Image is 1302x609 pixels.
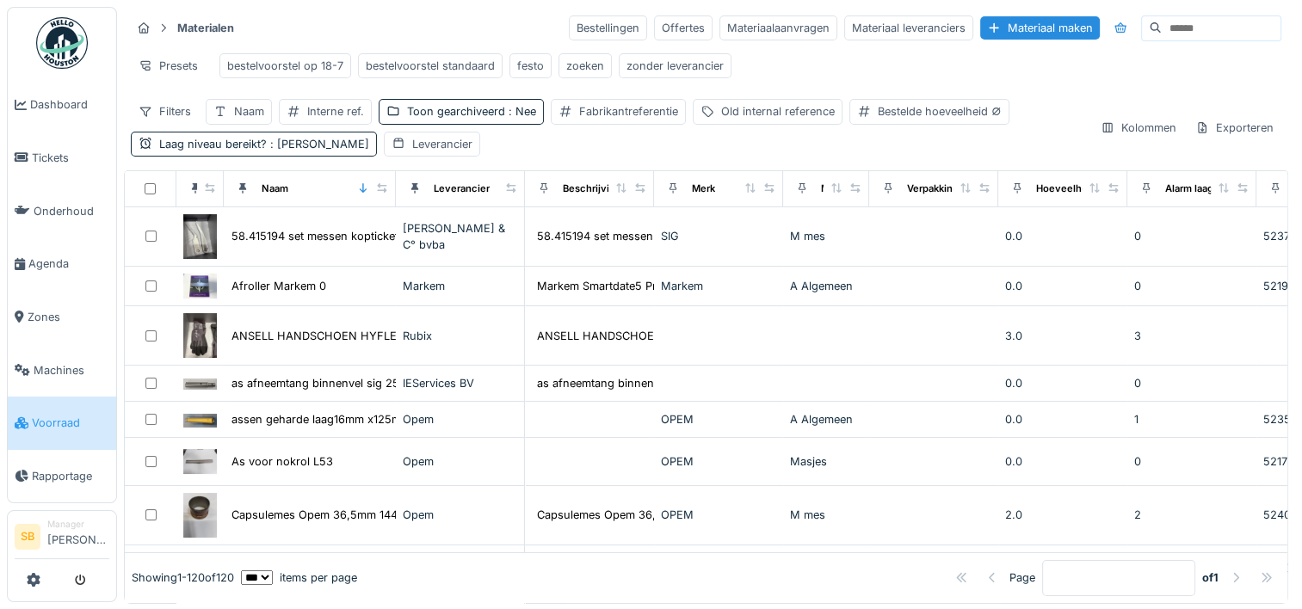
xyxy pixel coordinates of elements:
[170,20,241,36] strong: Materialen
[790,453,862,470] div: Masjes
[844,15,973,40] div: Materiaal leveranciers
[1005,375,1120,391] div: 0.0
[1134,453,1250,470] div: 0
[231,328,475,344] div: ANSELL HANDSCHOEN HYFLEX 11-801 MT 10
[907,181,959,196] div: Verpakking
[183,214,217,259] img: 58.415194 set messen kopticket sig500 (L61)
[566,58,604,74] div: zoeken
[1134,228,1250,244] div: 0
[1005,507,1120,523] div: 2.0
[30,96,109,113] span: Dashboard
[366,58,495,74] div: bestelvoorstel standaard
[183,449,217,474] img: As voor nokrol L53
[1134,507,1250,523] div: 2
[661,411,776,428] div: OPEM
[32,468,109,484] span: Rapportage
[1036,181,1096,196] div: Hoeveelheid
[307,103,364,120] div: Interne ref.
[231,375,406,391] div: as afneemtang binnenvel sig 250
[692,181,715,196] div: Merk
[231,507,430,523] div: Capsulemes Opem 36,5mm 144 dents
[563,181,621,196] div: Beschrijving
[231,228,467,244] div: 58.415194 set messen kopticket sig500 (L61)
[47,518,109,555] li: [PERSON_NAME]
[1202,569,1219,586] strong: of 1
[34,203,109,219] span: Onderhoud
[1134,411,1250,428] div: 1
[661,278,776,294] div: Markem
[36,17,88,69] img: Badge_color-CXgf-gQk.svg
[227,58,343,74] div: bestelvoorstel op 18-7
[403,508,434,521] span: Opem
[8,184,116,237] a: Onderhoud
[231,453,333,470] div: As voor nokrol L53
[403,222,505,251] span: [PERSON_NAME] & C° bvba
[661,228,776,244] div: SIG
[537,375,712,391] div: as afneemtang binnenvel sig 250
[790,411,862,428] div: A Algemeen
[15,524,40,550] li: SB
[537,278,732,294] div: Markem Smartdate5 Printfolie afroller
[267,138,369,151] span: : [PERSON_NAME]
[8,450,116,503] a: Rapportage
[15,518,109,559] a: SB Manager[PERSON_NAME]
[790,507,862,523] div: M mes
[1005,328,1120,344] div: 3.0
[980,16,1100,40] div: Materiaal maken
[407,103,536,120] div: Toon gearchiveerd
[721,103,835,120] div: Old internal reference
[403,329,432,342] span: Rubix
[1093,115,1184,140] div: Kolommen
[661,453,776,470] div: OPEM
[537,507,736,523] div: Capsulemes Opem 36,5mm 144 dents
[262,181,288,196] div: Naam
[1005,228,1120,244] div: 0.0
[234,103,264,120] div: Naam
[28,255,109,272] span: Agenda
[1134,328,1250,344] div: 3
[131,53,206,78] div: Presets
[790,228,862,244] div: M mes
[1005,278,1120,294] div: 0.0
[403,377,474,390] span: IEServices BV
[131,99,199,124] div: Filters
[434,181,490,196] div: Leverancier
[719,15,837,40] div: Materiaalaanvragen
[505,105,536,118] span: : Nee
[34,362,109,378] span: Machines
[537,328,838,344] div: ANSELL HANDSCHOEN HYFLEX 11-801 MT 10 rubix:22...
[241,569,357,586] div: items per page
[183,414,217,427] img: assen geharde laag16mm x125mm &1kant M8 20 mm diep
[183,378,217,389] img: as afneemtang binnenvel sig 250
[32,150,109,166] span: Tickets
[654,15,713,40] div: Offertes
[159,136,369,152] div: Laag niveau bereikt?
[821,181,908,196] div: Materiaalcategorie
[790,278,862,294] div: A Algemeen
[32,415,109,431] span: Voorraad
[626,58,724,74] div: zonder leverancier
[1165,181,1248,196] div: Alarm laag niveau
[8,78,116,132] a: Dashboard
[569,15,647,40] div: Bestellingen
[28,309,109,325] span: Zones
[8,237,116,291] a: Agenda
[8,343,116,397] a: Machines
[403,413,434,426] span: Opem
[1005,411,1120,428] div: 0.0
[8,132,116,185] a: Tickets
[183,313,217,358] img: ANSELL HANDSCHOEN HYFLEX 11-801 MT 10
[1005,453,1120,470] div: 0.0
[412,136,472,152] div: Leverancier
[579,103,678,120] div: Fabrikantreferentie
[1134,375,1250,391] div: 0
[47,518,109,531] div: Manager
[661,507,776,523] div: OPEM
[183,274,217,298] img: Afroller Markem 0
[231,411,534,428] div: assen geharde laag16mm x125mm &1kant M8 20 mm diep
[1188,115,1281,140] div: Exporteren
[1134,278,1250,294] div: 0
[403,280,445,292] span: Markem
[1009,569,1035,586] div: Page
[517,58,544,74] div: festo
